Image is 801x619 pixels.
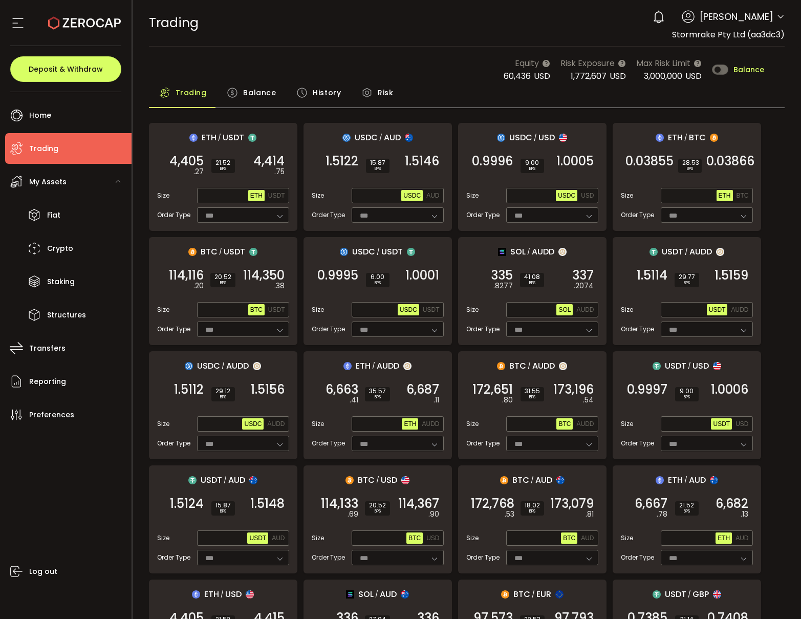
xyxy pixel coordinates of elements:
[408,535,421,542] span: BTC
[531,476,534,485] em: /
[312,553,345,562] span: Order Type
[716,248,724,256] img: zuPXiwguUFiBOIQyqLOiXsnnNitlx7q4LCwEbLHADjIpTka+Lip0HH8D0VTrd02z+wEAAAAASUVORK5CYII=
[253,156,285,166] span: 4,414
[525,160,540,166] span: 9.00
[405,270,439,281] span: 1.0001
[188,476,197,484] img: usdt_portfolio.svg
[657,509,667,520] em: .78
[350,395,358,405] em: .41
[174,385,204,395] span: 1.5112
[400,306,417,313] span: USDC
[534,133,537,142] em: /
[372,361,375,371] em: /
[270,532,287,544] button: AUD
[342,134,351,142] img: usdc_portfolio.svg
[244,420,262,428] span: USDC
[556,304,573,315] button: SOL
[312,325,345,334] span: Order Type
[247,532,268,544] button: USDT
[355,131,378,144] span: USDC
[215,160,231,166] span: 21.52
[466,325,500,334] span: Order Type
[500,476,508,484] img: btc_portfolio.svg
[379,133,382,142] em: /
[345,476,354,484] img: btc_portfolio.svg
[524,280,540,286] i: BPS
[579,190,596,201] button: USD
[734,190,751,201] button: BTC
[561,532,577,544] button: BTC
[715,270,748,281] span: 1.5159
[682,166,698,172] i: BPS
[627,385,667,395] span: 0.9997
[197,359,220,372] span: USDC
[689,474,706,486] span: AUD
[243,270,285,281] span: 114,350
[369,508,386,515] i: BPS
[574,304,596,315] button: AUDD
[170,499,204,509] span: 1.5124
[356,359,371,372] span: ETH
[525,502,540,508] span: 18.02
[586,509,594,520] em: .81
[370,160,385,166] span: 15.87
[358,474,375,486] span: BTC
[574,281,594,291] em: .2074
[556,418,573,430] button: BTC
[169,156,204,166] span: 4,405
[381,474,397,486] span: USD
[637,270,667,281] span: 1.5114
[215,388,231,394] span: 29.12
[558,248,567,256] img: zuPXiwguUFiBOIQyqLOiXsnnNitlx7q4LCwEbLHADjIpTka+Lip0HH8D0VTrd02z+wEAAAAASUVORK5CYII=
[221,590,224,599] em: /
[157,325,190,334] span: Order Type
[556,156,594,166] span: 1.0005
[47,241,73,256] span: Crypto
[266,304,287,315] button: USDT
[423,306,440,313] span: USDT
[384,131,401,144] span: AUD
[625,156,674,166] span: 0.03855
[201,245,218,258] span: BTC
[621,325,654,334] span: Order Type
[636,57,690,70] span: Max Risk Limit
[558,306,571,313] span: SOL
[684,133,687,142] em: /
[218,133,221,142] em: /
[225,588,242,601] span: USD
[525,388,540,394] span: 31.55
[679,508,801,619] iframe: Chat Widget
[497,362,505,370] img: btc_portfolio.svg
[214,280,231,286] i: BPS
[376,476,379,485] em: /
[370,280,385,286] i: BPS
[644,70,682,82] span: 3,000,000
[668,474,683,486] span: ETH
[249,248,257,256] img: usdt_portfolio.svg
[731,306,748,313] span: AUDD
[621,553,654,562] span: Order Type
[491,270,513,281] span: 335
[560,57,615,70] span: Risk Exposure
[466,305,479,314] span: Size
[665,588,686,601] span: USDT
[243,82,276,103] span: Balance
[312,210,345,220] span: Order Type
[312,191,324,200] span: Size
[149,14,199,32] span: Trading
[185,362,193,370] img: usdc_portfolio.svg
[246,590,254,599] img: usd_portfolio.svg
[29,141,58,156] span: Trading
[424,190,441,201] button: AUD
[248,134,256,142] img: usdt_portfolio.svg
[29,408,74,422] span: Preferences
[498,248,506,256] img: sol_portfolio.png
[527,247,530,257] em: /
[250,499,285,509] span: 1.5148
[266,190,287,201] button: USDT
[553,385,594,395] span: 173,196
[466,533,479,543] span: Size
[313,82,341,103] span: History
[668,131,683,144] span: ETH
